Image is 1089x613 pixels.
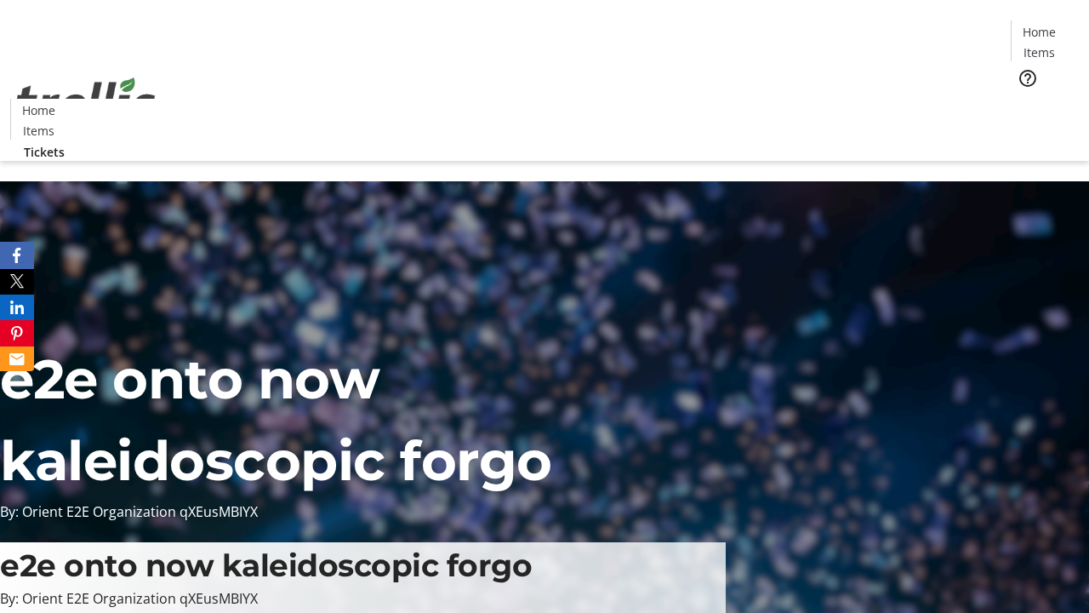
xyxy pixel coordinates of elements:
[1012,43,1066,61] a: Items
[24,143,65,161] span: Tickets
[11,101,66,119] a: Home
[11,122,66,140] a: Items
[1023,23,1056,41] span: Home
[1023,43,1055,61] span: Items
[10,59,162,144] img: Orient E2E Organization qXEusMBIYX's Logo
[22,101,55,119] span: Home
[10,143,78,161] a: Tickets
[1011,99,1079,117] a: Tickets
[1012,23,1066,41] a: Home
[1024,99,1065,117] span: Tickets
[23,122,54,140] span: Items
[1011,61,1045,95] button: Help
